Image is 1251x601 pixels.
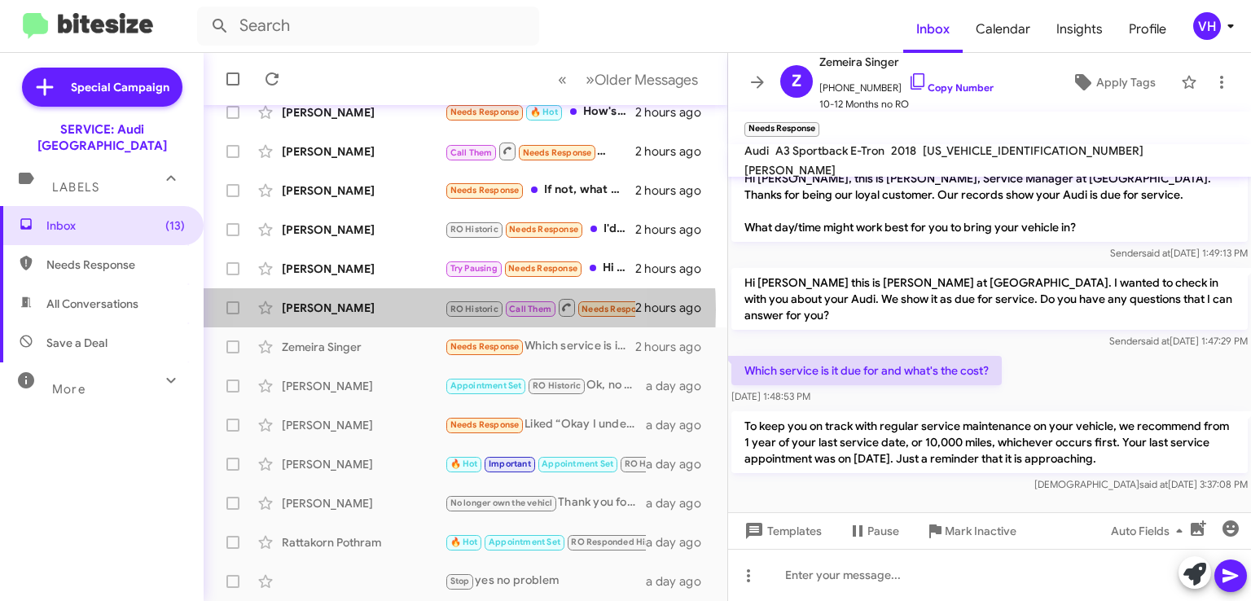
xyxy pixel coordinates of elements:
[891,143,916,158] span: 2018
[571,537,669,547] span: RO Responded Historic
[508,263,577,274] span: Needs Response
[1142,247,1170,259] span: said at
[945,516,1016,546] span: Mark Inactive
[282,182,445,199] div: [PERSON_NAME]
[728,516,835,546] button: Templates
[1139,478,1168,490] span: said at
[450,304,498,314] span: RO Historic
[282,222,445,238] div: [PERSON_NAME]
[445,533,646,551] div: Inbound Call
[46,335,108,351] span: Save a Deal
[509,224,578,235] span: Needs Response
[22,68,182,107] a: Special Campaign
[445,297,635,318] div: Inbound Call
[1098,516,1202,546] button: Auto Fields
[576,63,708,96] button: Next
[450,185,520,195] span: Needs Response
[282,300,445,316] div: [PERSON_NAME]
[635,222,714,238] div: 2 hours ago
[646,495,714,511] div: a day ago
[445,494,646,512] div: Thank you for getting back to me. I will update my records.
[450,498,553,508] span: No longer own the vehicl
[445,103,635,121] div: How's [DATE] or wed?
[282,456,445,472] div: [PERSON_NAME]
[635,300,714,316] div: 2 hours ago
[963,6,1043,53] a: Calendar
[450,147,493,158] span: Call Them
[1116,6,1179,53] a: Profile
[586,69,595,90] span: »
[450,576,470,586] span: Stop
[744,163,836,178] span: [PERSON_NAME]
[744,122,819,137] small: Needs Response
[542,458,613,469] span: Appointment Set
[646,534,714,551] div: a day ago
[445,454,646,473] div: Okay I understand. Feel free to reach out if I can help in the future!👍
[450,107,520,117] span: Needs Response
[819,72,994,96] span: [PHONE_NUMBER]
[282,143,445,160] div: [PERSON_NAME]
[558,69,567,90] span: «
[450,380,522,391] span: Appointment Set
[46,257,185,273] span: Needs Response
[282,417,445,433] div: [PERSON_NAME]
[445,415,646,434] div: Liked “Okay I understand. Feel free to reach out if I can help in the future!👍”
[1043,6,1116,53] a: Insights
[450,458,478,469] span: 🔥 Hot
[835,516,912,546] button: Pause
[46,296,138,312] span: All Conversations
[635,143,714,160] div: 2 hours ago
[46,217,185,234] span: Inbox
[530,107,558,117] span: 🔥 Hot
[731,390,810,402] span: [DATE] 1:48:53 PM
[1034,478,1248,490] span: [DEMOGRAPHIC_DATA] [DATE] 3:37:08 PM
[52,180,99,195] span: Labels
[912,516,1029,546] button: Mark Inactive
[533,380,581,391] span: RO Historic
[1110,247,1248,259] span: Sender [DATE] 1:49:13 PM
[1193,12,1221,40] div: VH
[1053,68,1173,97] button: Apply Tags
[775,143,884,158] span: A3 Sportback E-Tron
[445,376,646,395] div: Ok, no worries. Just a friendly reminder to keep you on track with regular service maintenance on...
[731,268,1248,330] p: Hi [PERSON_NAME] this is [PERSON_NAME] at [GEOGRAPHIC_DATA]. I wanted to check in with you about ...
[1179,12,1233,40] button: VH
[744,143,769,158] span: Audi
[867,516,899,546] span: Pause
[635,182,714,199] div: 2 hours ago
[445,181,635,200] div: If not, what dates and times do u have open!!
[450,341,520,352] span: Needs Response
[282,261,445,277] div: [PERSON_NAME]
[197,7,539,46] input: Search
[1096,68,1156,97] span: Apply Tags
[819,96,994,112] span: 10-12 Months no RO
[282,104,445,121] div: [PERSON_NAME]
[741,516,822,546] span: Templates
[1111,516,1189,546] span: Auto Fields
[282,495,445,511] div: [PERSON_NAME]
[908,81,994,94] a: Copy Number
[923,143,1143,158] span: [US_VEHICLE_IDENTIFICATION_NUMBER]
[646,456,714,472] div: a day ago
[450,537,478,547] span: 🔥 Hot
[548,63,577,96] button: Previous
[445,141,635,161] div: Inbound Call
[549,63,708,96] nav: Page navigation example
[635,261,714,277] div: 2 hours ago
[282,534,445,551] div: Rattakorn Pothram
[450,224,498,235] span: RO Historic
[731,356,1002,385] p: Which service is it due for and what's the cost?
[450,263,498,274] span: Try Pausing
[635,339,714,355] div: 2 hours ago
[1109,335,1248,347] span: Sender [DATE] 1:47:29 PM
[903,6,963,53] a: Inbox
[625,458,673,469] span: RO Historic
[509,304,551,314] span: Call Them
[792,68,801,94] span: Z
[445,259,635,278] div: Hi [PERSON_NAME], Thanks for reaching out. Can I schedule to bring my car in for service next week?
[731,411,1248,473] p: To keep you on track with regular service maintenance on your vehicle, we recommend from 1 year o...
[445,337,635,356] div: Which service is it due for and what's the cost?
[819,52,994,72] span: Zemeira Singer
[635,104,714,121] div: 2 hours ago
